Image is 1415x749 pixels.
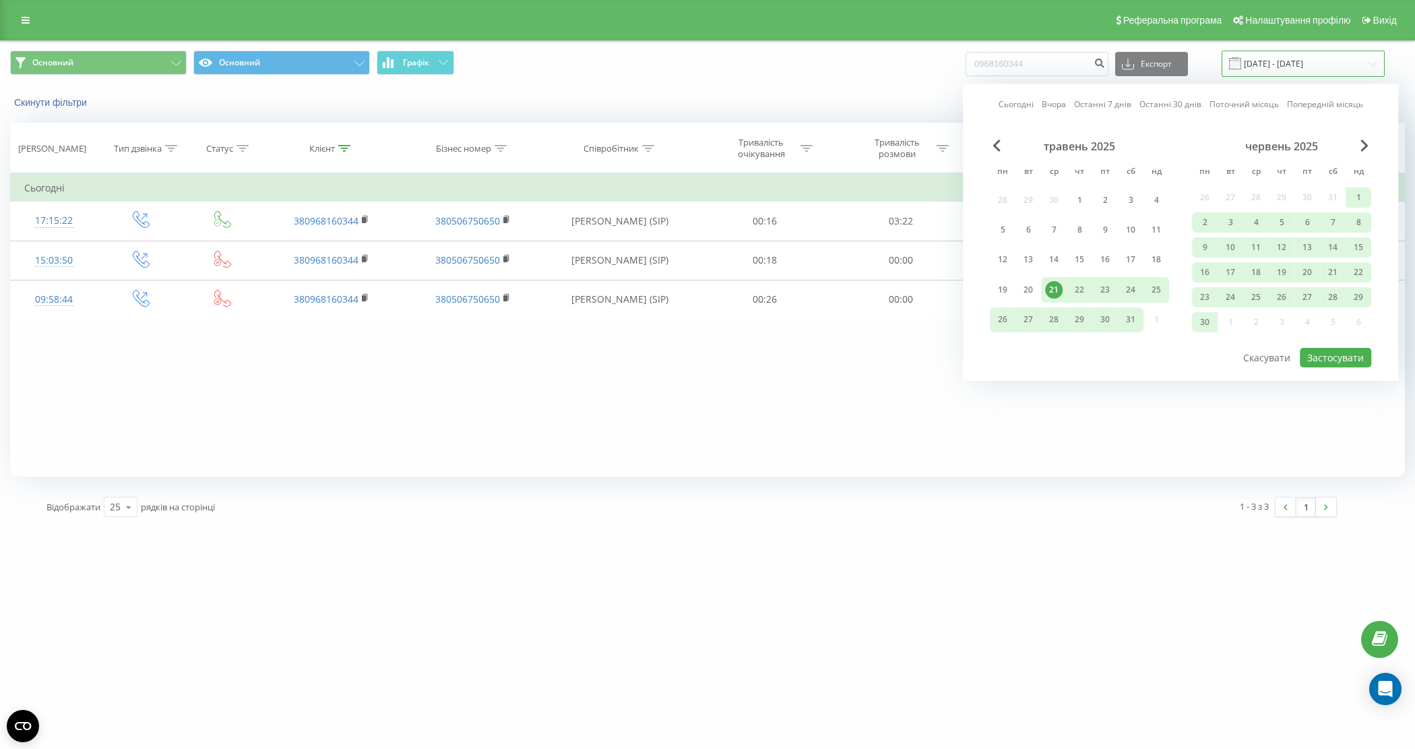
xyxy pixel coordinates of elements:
[1019,281,1037,299] div: 20
[1196,289,1214,306] div: 23
[993,140,1001,152] span: Previous Month
[1044,162,1064,183] abbr: середа
[1071,221,1088,239] div: 8
[725,137,797,160] div: Тривалість очікування
[1071,191,1088,209] div: 1
[1247,264,1265,281] div: 18
[1196,264,1214,281] div: 16
[1143,247,1169,272] div: нд 18 трав 2025 р.
[1143,217,1169,242] div: нд 11 трав 2025 р.
[1196,214,1214,231] div: 2
[10,96,94,109] button: Скинути фільтри
[1348,162,1369,183] abbr: неділя
[1139,98,1201,111] a: Останні 30 днів
[1346,287,1371,307] div: нд 29 черв 2025 р.
[24,247,84,274] div: 15:03:50
[1067,247,1092,272] div: чт 15 трав 2025 р.
[584,143,639,154] div: Співробітник
[1092,247,1118,272] div: пт 16 трав 2025 р.
[1192,237,1218,258] div: пн 9 черв 2025 р.
[377,51,454,75] button: Графік
[1118,187,1143,212] div: сб 3 трав 2025 р.
[1071,281,1088,299] div: 22
[861,137,933,160] div: Тривалість розмови
[1121,162,1141,183] abbr: субота
[1350,289,1367,306] div: 29
[1045,281,1063,299] div: 21
[1222,239,1239,256] div: 10
[1346,237,1371,258] div: нд 15 черв 2025 р.
[697,241,833,280] td: 00:18
[1324,239,1342,256] div: 14
[294,214,358,227] a: 380968160344
[1350,189,1367,206] div: 1
[1243,262,1269,282] div: ср 18 черв 2025 р.
[1041,307,1067,332] div: ср 28 трав 2025 р.
[1218,262,1243,282] div: вт 17 черв 2025 р.
[1067,217,1092,242] div: чт 8 трав 2025 р.
[114,143,162,154] div: Тип дзвінка
[1146,162,1166,183] abbr: неділя
[1143,187,1169,212] div: нд 4 трав 2025 р.
[994,281,1011,299] div: 19
[1092,307,1118,332] div: пт 30 трав 2025 р.
[1143,277,1169,302] div: нд 25 трав 2025 р.
[1096,191,1114,209] div: 2
[24,208,84,234] div: 17:15:22
[1350,264,1367,281] div: 22
[1015,247,1041,272] div: вт 13 трав 2025 р.
[1294,237,1320,258] div: пт 13 черв 2025 р.
[833,241,969,280] td: 00:00
[1122,281,1139,299] div: 24
[1324,264,1342,281] div: 21
[999,98,1034,111] a: Сьогодні
[1271,162,1292,183] abbr: четвер
[1369,673,1402,705] div: Open Intercom Messenger
[1236,348,1298,367] button: Скасувати
[697,202,833,241] td: 00:16
[1222,214,1239,231] div: 3
[1346,212,1371,233] div: нд 8 черв 2025 р.
[1240,500,1269,513] div: 1 - 3 з 3
[1045,251,1063,268] div: 14
[1192,262,1218,282] div: пн 16 черв 2025 р.
[544,241,696,280] td: [PERSON_NAME] (SIP)
[1298,264,1316,281] div: 20
[436,143,491,154] div: Бізнес номер
[294,253,358,266] a: 380968160344
[1096,221,1114,239] div: 9
[1045,311,1063,328] div: 28
[1222,289,1239,306] div: 24
[544,202,696,241] td: [PERSON_NAME] (SIP)
[1019,311,1037,328] div: 27
[1346,262,1371,282] div: нд 22 черв 2025 р.
[1287,98,1363,111] a: Попередній місяць
[1373,15,1397,26] span: Вихід
[1298,289,1316,306] div: 27
[1195,162,1215,183] abbr: понеділок
[1247,289,1265,306] div: 25
[10,51,187,75] button: Основний
[1273,264,1290,281] div: 19
[1147,251,1165,268] div: 18
[1243,212,1269,233] div: ср 4 черв 2025 р.
[1247,214,1265,231] div: 4
[1092,217,1118,242] div: пт 9 трав 2025 р.
[1015,307,1041,332] div: вт 27 трав 2025 р.
[1218,212,1243,233] div: вт 3 черв 2025 р.
[1350,239,1367,256] div: 15
[435,253,500,266] a: 380506750650
[966,52,1108,76] input: Пошук за номером
[1015,277,1041,302] div: вт 20 трав 2025 р.
[193,51,370,75] button: Основний
[833,202,969,241] td: 03:22
[1218,237,1243,258] div: вт 10 черв 2025 р.
[46,501,100,513] span: Відображати
[994,311,1011,328] div: 26
[1247,239,1265,256] div: 11
[1320,287,1346,307] div: сб 28 черв 2025 р.
[1218,287,1243,307] div: вт 24 черв 2025 р.
[7,710,39,742] button: Open CMP widget
[1042,98,1066,111] a: Вчора
[1122,221,1139,239] div: 10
